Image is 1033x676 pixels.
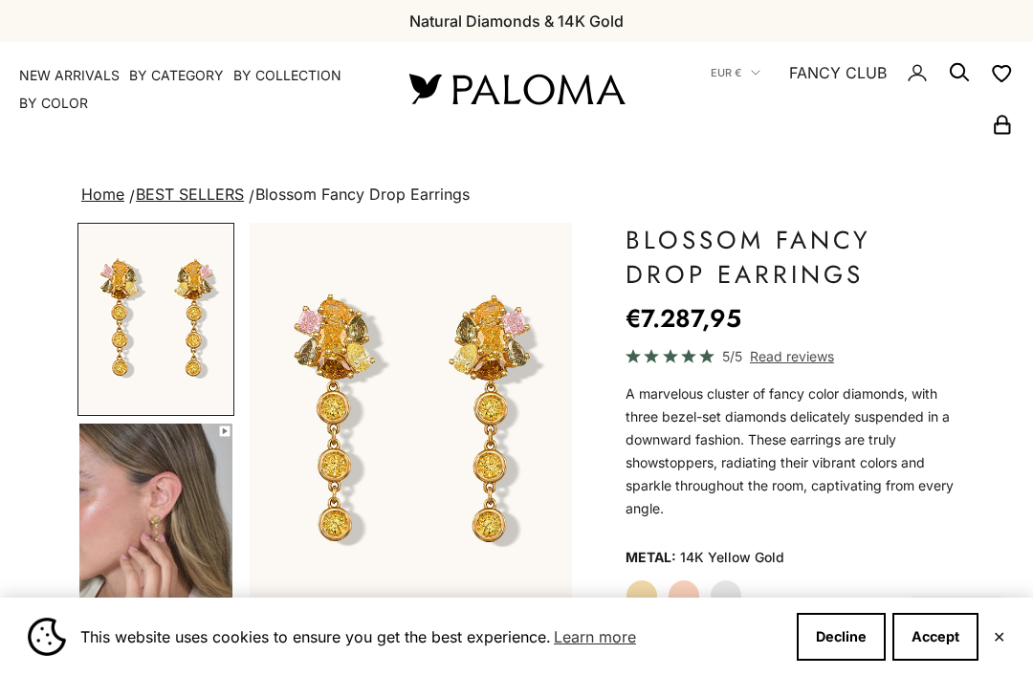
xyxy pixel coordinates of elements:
[680,543,784,572] variant-option-value: 14K Yellow Gold
[255,185,470,204] span: Blossom Fancy Drop Earrings
[129,66,224,85] summary: By Category
[626,223,956,292] h1: Blossom Fancy Drop Earrings
[81,185,124,204] a: Home
[77,422,234,615] button: Go to item 4
[136,185,244,204] a: BEST SELLERS
[722,345,742,367] span: 5/5
[789,60,887,85] a: FANCY CLUB
[79,424,232,613] img: #YellowGold #RoseGold #WhiteGold
[670,42,1014,136] nav: Secondary navigation
[993,631,1005,643] button: Close
[626,382,956,520] p: A marvelous cluster of fancy color diamonds, with three bezel-set diamonds delicately suspended i...
[19,66,363,113] nav: Primary navigation
[80,622,781,651] span: This website uses cookies to ensure you get the best experience.
[250,223,572,621] img: #YellowGold
[750,345,834,367] span: Read reviews
[892,613,978,661] button: Accept
[79,225,232,414] img: #YellowGold
[551,622,639,651] a: Learn more
[711,64,760,81] button: EUR €
[77,223,234,416] button: Go to item 1
[409,9,624,33] p: Natural Diamonds & 14K Gold
[233,66,341,85] summary: By Collection
[626,345,956,367] a: 5/5 Read reviews
[711,64,741,81] span: EUR €
[626,543,676,572] legend: Metal:
[797,613,886,661] button: Decline
[19,66,120,85] a: NEW ARRIVALS
[626,299,741,338] sale-price: €7.287,95
[77,182,956,208] nav: breadcrumbs
[250,223,572,621] div: Item 1 of 13
[19,94,88,113] summary: By Color
[28,618,66,656] img: Cookie banner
